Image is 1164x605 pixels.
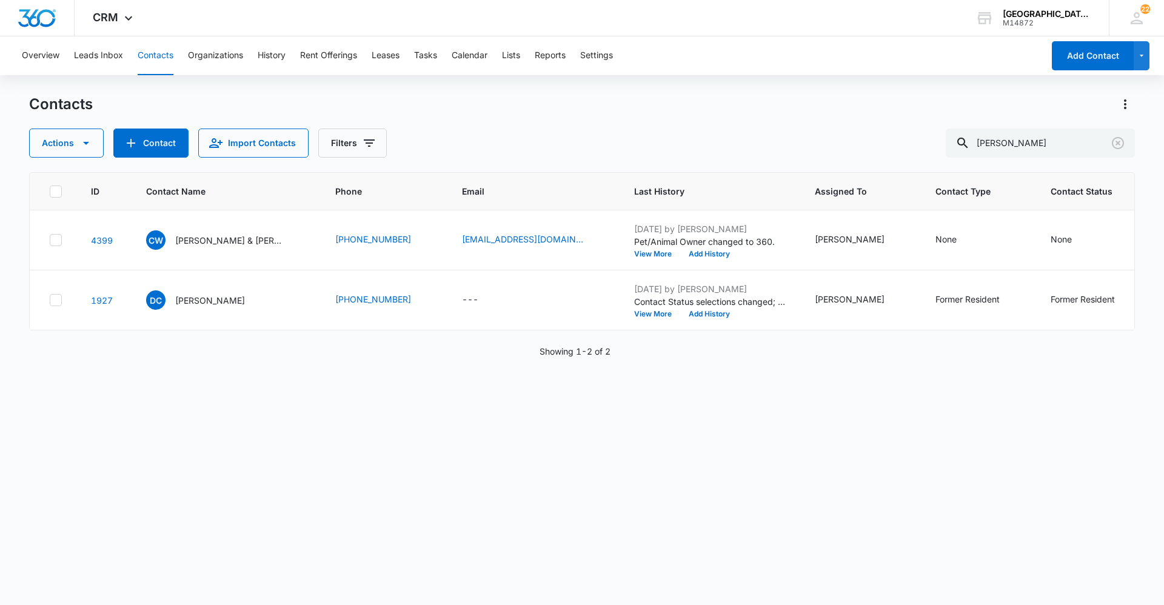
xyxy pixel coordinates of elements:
[146,290,166,310] span: DC
[946,129,1135,158] input: Search Contacts
[146,290,267,310] div: Contact Name - Danelle Cherry - Select to Edit Field
[462,233,583,246] a: [EMAIL_ADDRESS][DOMAIN_NAME]
[335,233,411,246] a: [PHONE_NUMBER]
[1003,19,1091,27] div: account id
[462,185,587,198] span: Email
[318,129,387,158] button: Filters
[91,235,113,246] a: Navigate to contact details page for Cora Wakkinen & Steven Burton
[815,293,906,307] div: Assigned To - Becca McDermott - Select to Edit Field
[113,129,189,158] button: Add Contact
[188,36,243,75] button: Organizations
[1051,185,1119,198] span: Contact Status
[815,185,889,198] span: Assigned To
[815,233,906,247] div: Assigned To - Aydin Reinking - Select to Edit Field
[1051,233,1072,246] div: None
[680,310,738,318] button: Add History
[1051,293,1115,306] div: Former Resident
[580,36,613,75] button: Settings
[300,36,357,75] button: Rent Offerings
[634,310,680,318] button: View More
[175,234,284,247] p: [PERSON_NAME] & [PERSON_NAME]
[935,185,1004,198] span: Contact Type
[335,293,411,306] a: [PHONE_NUMBER]
[1051,233,1094,247] div: Contact Status - None - Select to Edit Field
[146,185,289,198] span: Contact Name
[29,95,93,113] h1: Contacts
[1140,4,1150,14] span: 22
[146,230,166,250] span: CW
[22,36,59,75] button: Overview
[1052,41,1134,70] button: Add Contact
[91,295,113,306] a: Navigate to contact details page for Danelle Cherry
[502,36,520,75] button: Lists
[815,293,885,306] div: [PERSON_NAME]
[634,185,768,198] span: Last History
[935,293,1022,307] div: Contact Type - Former Resident - Select to Edit Field
[146,230,306,250] div: Contact Name - Cora Wakkinen & Steven Burton - Select to Edit Field
[815,233,885,246] div: [PERSON_NAME]
[1108,133,1128,153] button: Clear
[634,282,786,295] p: [DATE] by [PERSON_NAME]
[414,36,437,75] button: Tasks
[935,233,957,246] div: None
[175,294,245,307] p: [PERSON_NAME]
[452,36,487,75] button: Calendar
[935,233,978,247] div: Contact Type - None - Select to Edit Field
[935,293,1000,306] div: Former Resident
[138,36,173,75] button: Contacts
[1115,95,1135,114] button: Actions
[372,36,400,75] button: Leases
[1003,9,1091,19] div: account name
[680,250,738,258] button: Add History
[335,185,415,198] span: Phone
[74,36,123,75] button: Leads Inbox
[93,11,118,24] span: CRM
[1051,293,1137,307] div: Contact Status - Former Resident - Select to Edit Field
[462,293,500,307] div: Email - - Select to Edit Field
[335,293,433,307] div: Phone - (720) 299-3754 - Select to Edit Field
[258,36,286,75] button: History
[462,293,478,307] div: ---
[634,222,786,235] p: [DATE] by [PERSON_NAME]
[1140,4,1150,14] div: notifications count
[91,185,99,198] span: ID
[634,250,680,258] button: View More
[540,345,610,358] p: Showing 1-2 of 2
[462,233,605,247] div: Email - redneckburton22@gmail.com - Select to Edit Field
[634,295,786,308] p: Contact Status selections changed; Current Resident was removed and Former Resident was added.
[198,129,309,158] button: Import Contacts
[535,36,566,75] button: Reports
[634,235,786,248] p: Pet/Animal Owner changed to 360.
[335,233,433,247] div: Phone - (970) 567-7447 - Select to Edit Field
[29,129,104,158] button: Actions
